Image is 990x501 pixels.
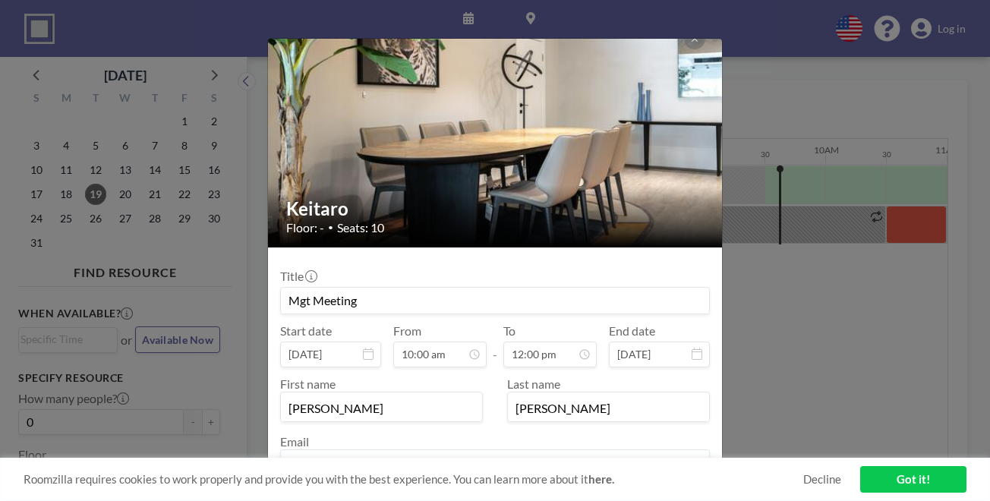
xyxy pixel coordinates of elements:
[337,220,384,235] span: Seats: 10
[588,472,614,486] a: here.
[286,220,324,235] span: Floor: -
[286,197,705,220] h2: Keitaro
[280,269,316,284] label: Title
[24,472,803,487] span: Roomzilla requires cookies to work properly and provide you with the best experience. You can lea...
[860,466,966,493] a: Got it!
[507,377,560,391] label: Last name
[280,377,336,391] label: First name
[393,323,421,339] label: From
[280,323,332,339] label: Start date
[281,395,482,421] input: First name
[503,323,515,339] label: To
[281,288,709,314] input: Guest reservation
[280,434,309,449] label: Email
[328,222,333,233] span: •
[281,453,709,479] input: Email
[803,472,841,487] a: Decline
[609,323,655,339] label: End date
[508,395,709,421] input: Last name
[493,329,497,362] span: -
